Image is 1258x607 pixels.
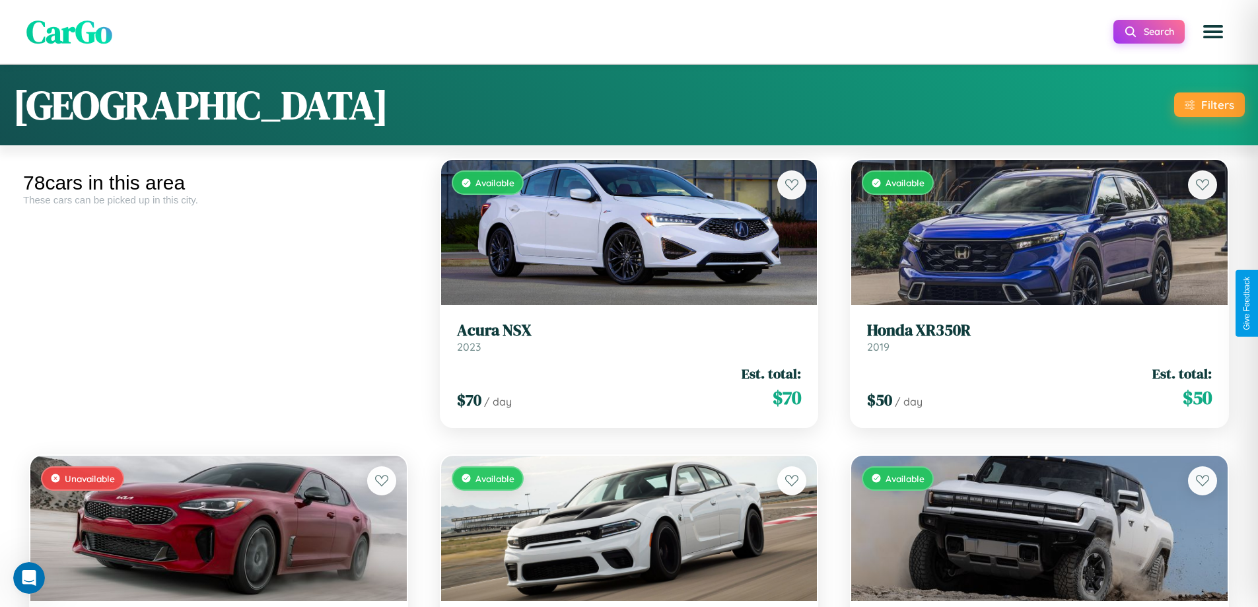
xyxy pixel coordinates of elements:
[65,473,115,484] span: Unavailable
[1174,92,1245,117] button: Filters
[457,389,481,411] span: $ 70
[13,562,45,594] iframe: Intercom live chat
[867,321,1212,340] h3: Honda XR350R
[23,172,414,194] div: 78 cars in this area
[886,473,925,484] span: Available
[1144,26,1174,38] span: Search
[1201,98,1234,112] div: Filters
[457,321,802,353] a: Acura NSX2023
[13,78,388,132] h1: [GEOGRAPHIC_DATA]
[742,364,801,383] span: Est. total:
[773,384,801,411] span: $ 70
[475,473,514,484] span: Available
[1183,384,1212,411] span: $ 50
[1152,364,1212,383] span: Est. total:
[895,395,923,408] span: / day
[867,340,890,353] span: 2019
[1242,277,1251,330] div: Give Feedback
[886,177,925,188] span: Available
[1195,13,1232,50] button: Open menu
[457,321,802,340] h3: Acura NSX
[457,340,481,353] span: 2023
[867,389,892,411] span: $ 50
[26,10,112,54] span: CarGo
[867,321,1212,353] a: Honda XR350R2019
[1113,20,1185,44] button: Search
[484,395,512,408] span: / day
[475,177,514,188] span: Available
[23,194,414,205] div: These cars can be picked up in this city.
